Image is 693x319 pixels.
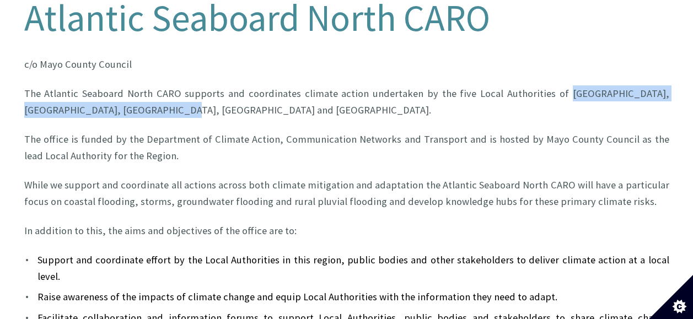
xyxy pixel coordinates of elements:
[24,289,669,305] li: Raise awareness of the impacts of climate change and equip Local Authorities with the information...
[649,275,693,319] button: Set cookie preferences
[24,223,669,239] p: In addition to this, the aims and objectives of the office are to: ​
[24,56,669,72] p: c/o Mayo County Council
[24,131,669,164] p: The office is funded by the Department of Climate Action, Communication Networks and Transport an...
[24,252,669,284] li: Support and coordinate effort by the Local Authorities in this region, public bodies and other st...
[24,85,669,118] p: The Atlantic Seaboard North CARO supports and coordinates climate action undertaken by the five L...
[24,177,669,209] p: While we support and coordinate all actions across both climate mitigation and adaptation the Atl...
